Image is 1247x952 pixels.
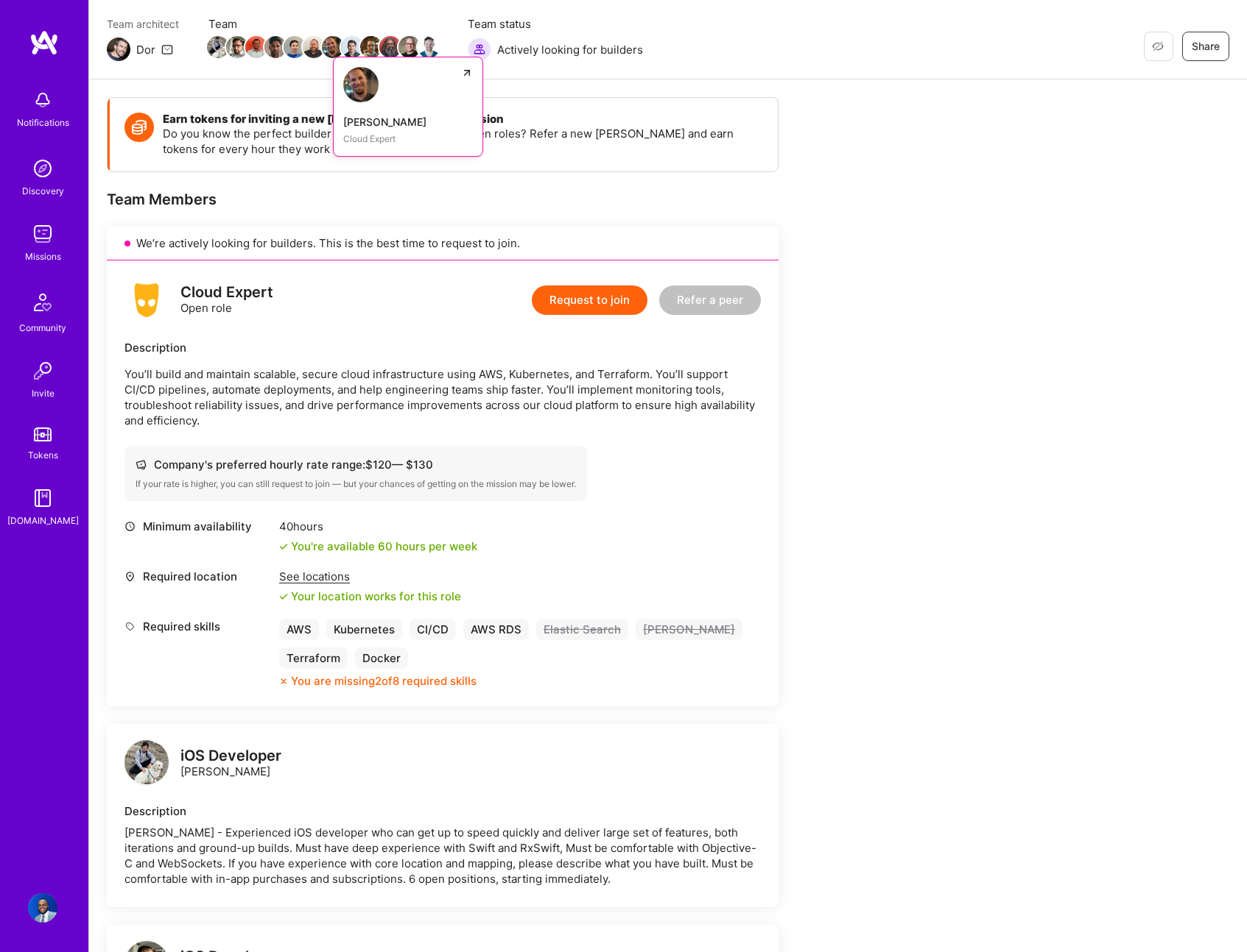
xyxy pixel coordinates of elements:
[279,647,348,669] div: Terraform
[360,36,382,58] img: Team Member Avatar
[343,131,473,146] div: Cloud Expert
[28,154,57,183] img: discovery
[124,825,761,887] div: [PERSON_NAME] - Experienced iOS developer who can get up to speed quickly and deliver large set o...
[461,67,473,79] i: icon ArrowUpRight
[343,67,379,102] img: Alex Moore
[163,126,763,157] p: Do you know the perfect builder for one or more of these open roles? Refer a new [PERSON_NAME] an...
[136,457,576,472] div: Company's preferred hourly rate range: $ 120 — $ 130
[161,43,173,55] i: icon Mail
[636,619,742,640] div: [PERSON_NAME]
[124,740,169,788] a: logo
[29,29,59,56] img: logo
[323,35,343,60] a: Team Member Avatar
[264,36,287,58] img: Team Member Avatar
[659,285,761,315] button: Refer a peer
[124,278,169,322] img: logo
[536,619,628,640] div: Elastic Search
[124,619,272,634] div: Required skills
[419,35,438,60] a: Team Member Avatar
[180,285,273,300] div: Cloud Expert
[285,35,304,60] a: Team Member Avatar
[226,36,248,58] img: Team Member Avatar
[398,36,421,58] img: Team Member Avatar
[124,571,136,582] i: icon Location
[362,35,381,60] a: Team Member Avatar
[107,16,179,32] span: Team architect
[279,677,288,686] i: icon CloseOrange
[304,35,323,60] a: Team Member Avatar
[163,113,763,126] h4: Earn tokens for inviting a new [PERSON_NAME] to this mission
[208,35,228,60] a: Team Member Avatar
[124,519,272,534] div: Minimum availability
[463,619,529,640] div: AWS RDS
[279,569,461,584] div: See locations
[32,386,55,401] div: Invite
[355,647,408,669] div: Docker
[410,619,456,640] div: CI/CD
[291,673,477,689] div: You are missing 2 of 8 required skills
[25,249,61,264] div: Missions
[208,16,438,32] span: Team
[136,478,576,490] div: If your rate is higher, you can still request to join — but your chances of getting on the missio...
[7,513,79,528] div: [DOMAIN_NAME]
[28,483,57,513] img: guide book
[207,36,229,58] img: Team Member Avatar
[180,748,281,764] div: iOS Developer
[279,619,319,640] div: AWS
[532,285,647,315] button: Request to join
[343,35,362,60] a: Team Member Avatar
[1182,32,1229,61] button: Share
[17,115,69,130] div: Notifications
[279,542,288,551] i: icon Check
[322,36,344,58] img: Team Member Avatar
[124,621,136,632] i: icon Tag
[107,190,779,209] div: Team Members
[107,227,779,260] div: We’re actively looking for builders. This is the best time to request to join.
[28,447,58,463] div: Tokens
[468,38,491,61] img: Actively looking for builders
[34,427,52,441] img: tokens
[124,340,761,355] div: Description
[245,36,267,58] img: Team Member Avatar
[381,35,400,60] a: Team Member Avatar
[22,183,64,199] div: Discovery
[284,36,306,58] img: Team Member Avatar
[124,569,272,584] div: Required location
[136,42,155,57] div: Dor
[180,285,273,316] div: Open role
[497,42,643,57] span: Actively looking for builders
[28,893,57,923] img: User Avatar
[19,320,66,335] div: Community
[24,893,61,923] a: User Avatar
[341,36,363,58] img: Team Member Avatar
[379,36,401,58] img: Team Member Avatar
[279,539,477,554] div: You're available 60 hours per week
[1152,40,1164,52] i: icon EyeClosed
[400,35,419,60] a: Team Member Avatar
[326,619,402,640] div: Kubernetes
[124,366,761,428] p: You’ll build and maintain scalable, secure cloud infrastructure using AWS, Kubernetes, and Terraf...
[28,219,57,249] img: teamwork
[333,57,483,157] a: Alex Moore[PERSON_NAME]Cloud Expert
[228,35,247,60] a: Team Member Avatar
[279,519,477,534] div: 40 hours
[124,113,154,142] img: Token icon
[124,740,169,784] img: logo
[107,38,130,61] img: Team Architect
[266,35,285,60] a: Team Member Avatar
[28,356,57,386] img: Invite
[303,36,325,58] img: Team Member Avatar
[28,85,57,115] img: bell
[247,35,266,60] a: Team Member Avatar
[418,36,440,58] img: Team Member Avatar
[25,285,60,320] img: Community
[124,803,761,819] div: Description
[343,114,473,129] div: [PERSON_NAME]
[136,459,147,470] i: icon Cash
[180,748,281,779] div: [PERSON_NAME]
[279,592,288,601] i: icon Check
[468,16,643,32] span: Team status
[279,589,461,604] div: Your location works for this role
[1192,39,1220,54] span: Share
[124,521,136,532] i: icon Clock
